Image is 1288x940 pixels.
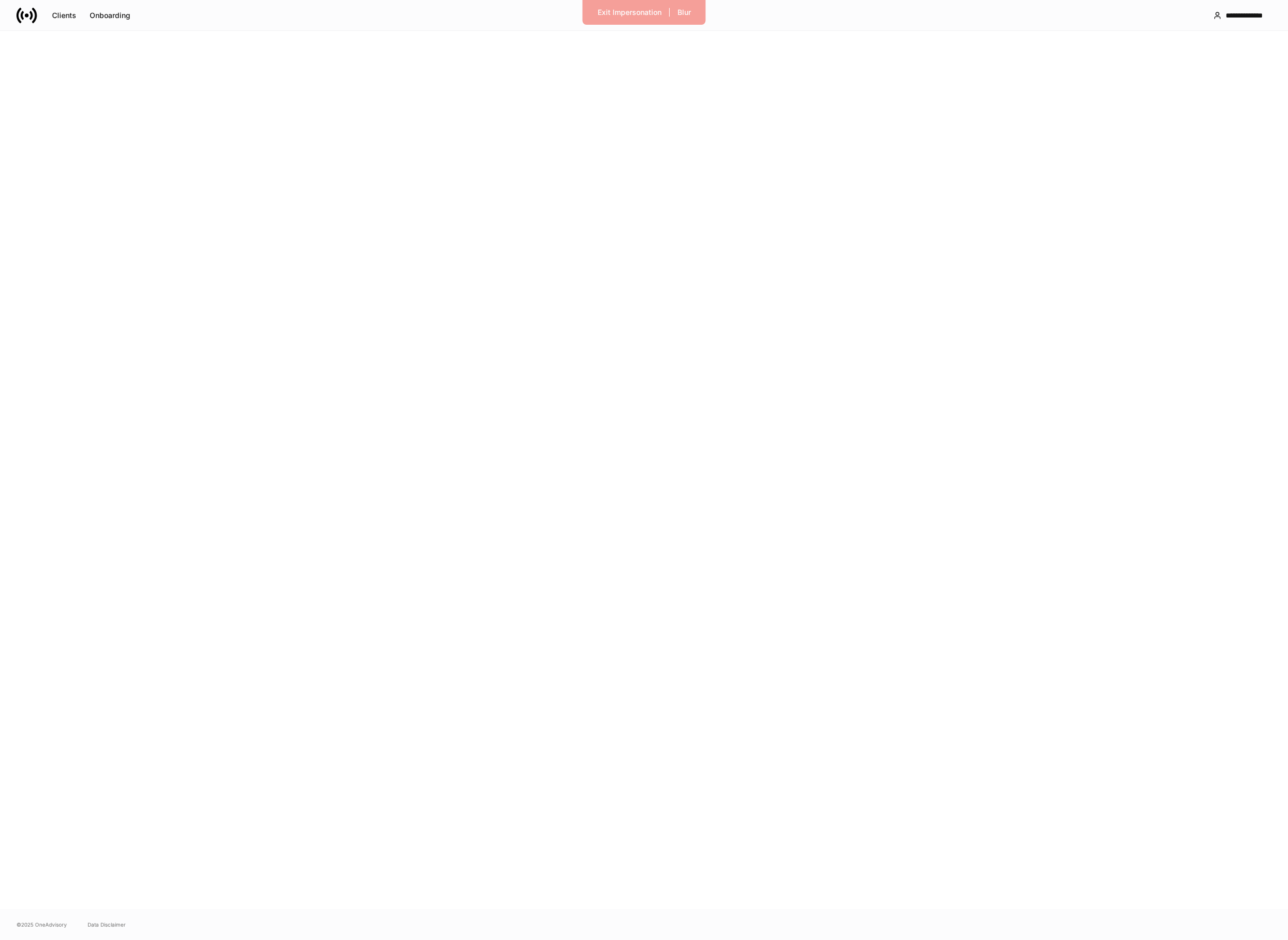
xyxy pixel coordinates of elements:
button: Onboarding [83,7,137,24]
button: Blur [671,4,698,21]
div: Exit Impersonation [598,9,662,16]
div: Clients [52,12,76,19]
button: Clients [45,7,83,24]
button: Exit Impersonation [591,4,668,21]
a: Data Disclaimer [88,920,126,929]
span: © 2025 OneAdvisory [16,920,67,929]
div: Blur [677,9,691,16]
div: Onboarding [90,12,130,19]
